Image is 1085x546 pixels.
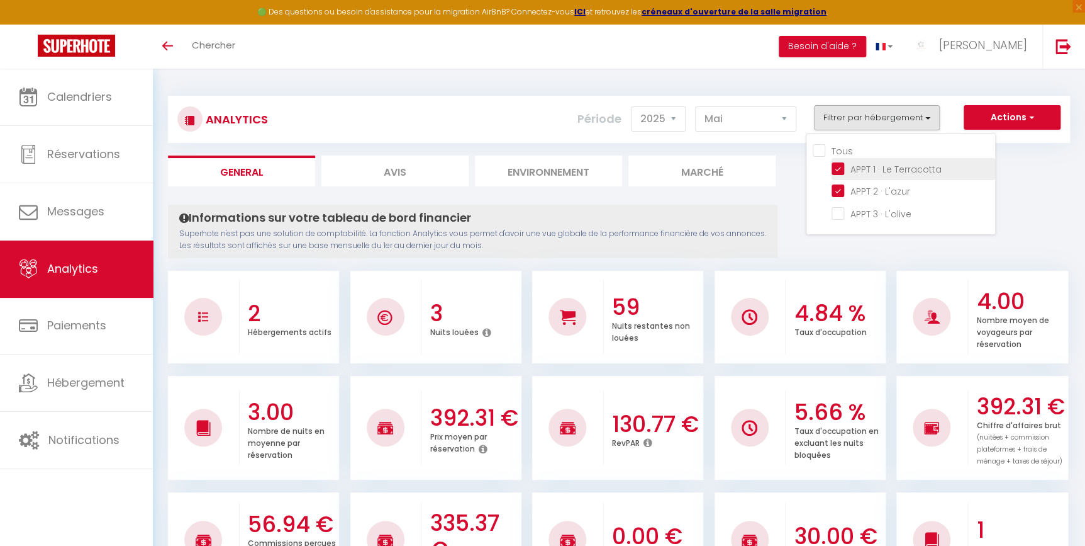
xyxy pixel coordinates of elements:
[48,432,120,448] span: Notifications
[203,105,268,134] h3: Analytics
[628,156,776,186] li: Marché
[612,294,700,321] h3: 59
[814,105,940,130] button: Filtrer par hébergement
[794,324,867,338] p: Taux d'occupation
[642,6,826,17] a: créneaux d'ouverture de la salle migration
[198,312,208,322] img: NO IMAGE
[475,156,622,186] li: Environnement
[47,317,106,333] span: Paiements
[248,399,336,426] h3: 3.00
[179,211,766,225] h4: Informations sur votre tableau de bord financier
[976,517,1064,543] h3: 1
[794,423,879,460] p: Taux d'occupation en excluant les nuits bloquées
[248,300,336,327] h3: 2
[742,420,757,436] img: NO IMAGE
[850,208,911,220] span: APPT 3 · L'olive
[430,429,487,454] p: Prix moyen par réservation
[430,300,518,327] h3: 3
[976,394,1064,420] h3: 392.31 €
[794,399,882,426] h3: 5.66 %
[976,418,1062,467] p: Chiffre d'affaires brut
[47,375,125,390] span: Hébergement
[47,146,120,162] span: Réservations
[192,38,235,52] span: Chercher
[924,420,940,435] img: NO IMAGE
[430,405,518,431] h3: 392.31 €
[911,36,930,55] img: ...
[38,35,115,57] img: Super Booking
[902,25,1042,69] a: ... [PERSON_NAME]
[10,5,48,43] button: Ouvrir le widget de chat LiveChat
[574,6,586,17] a: ICI
[964,105,1060,130] button: Actions
[321,156,469,186] li: Avis
[47,261,98,276] span: Analytics
[430,324,479,338] p: Nuits louées
[938,37,1027,53] span: [PERSON_NAME]
[47,203,104,219] span: Messages
[612,435,640,448] p: RevPAR
[182,25,245,69] a: Chercher
[1055,38,1071,54] img: logout
[779,36,866,57] button: Besoin d'aide ?
[47,89,112,105] span: Calendriers
[612,318,690,343] p: Nuits restantes non louées
[577,105,621,133] label: Période
[612,411,700,438] h3: 130.77 €
[794,300,882,327] h3: 4.84 %
[976,433,1062,466] span: (nuitées + commission plateformes + frais de ménage + taxes de séjour)
[976,288,1064,315] h3: 4.00
[248,511,336,538] h3: 56.94 €
[248,423,325,460] p: Nombre de nuits en moyenne par réservation
[248,324,331,338] p: Hébergements actifs
[179,228,766,252] p: Superhote n'est pas une solution de comptabilité. La fonction Analytics vous permet d'avoir une v...
[168,156,315,186] li: General
[976,312,1049,350] p: Nombre moyen de voyageurs par réservation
